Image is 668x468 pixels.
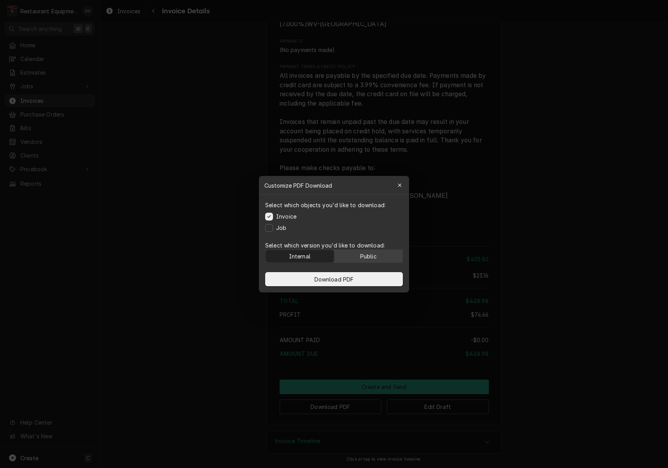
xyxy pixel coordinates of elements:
div: Internal [289,252,311,260]
label: Invoice [276,212,296,221]
label: Job [276,224,286,232]
button: Download PDF [265,272,403,286]
div: Public [360,252,377,260]
span: Download PDF [313,275,356,283]
div: Customize PDF Download [259,176,409,195]
p: Select which objects you'd like to download: [265,201,386,209]
p: Select which version you'd like to download: [265,241,403,249]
